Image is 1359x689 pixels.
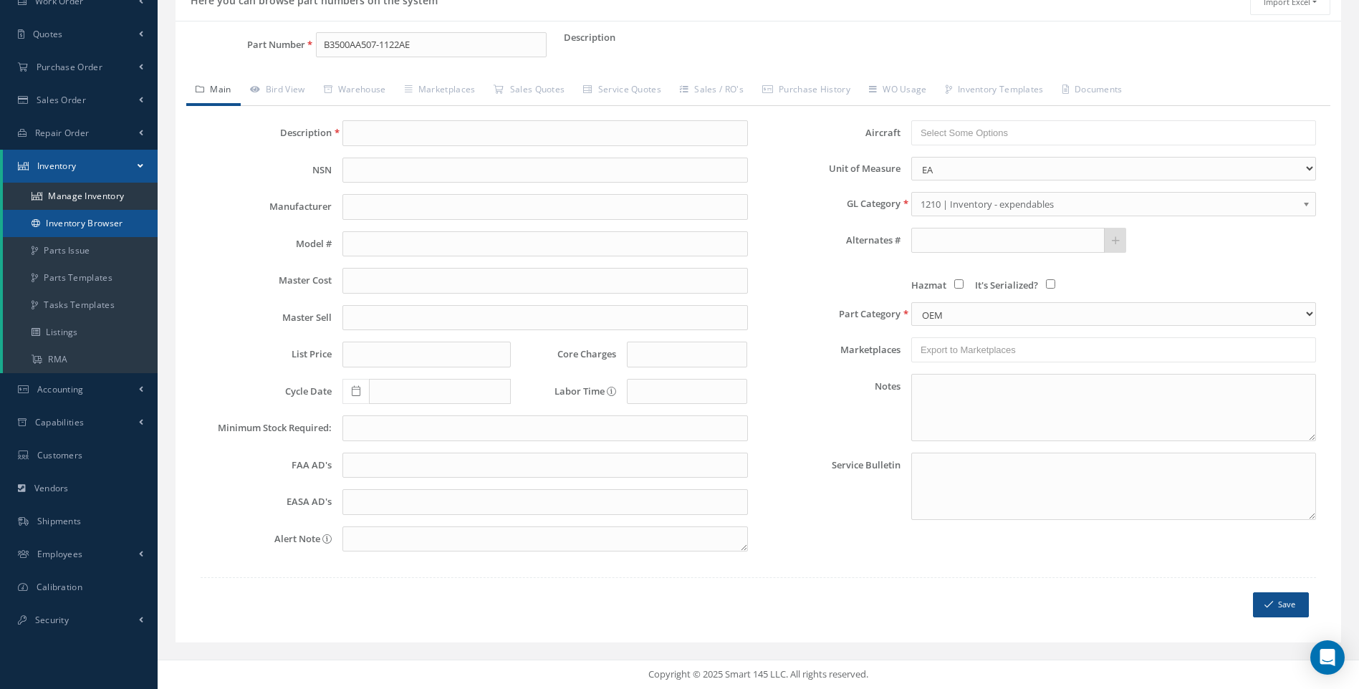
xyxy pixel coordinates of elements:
[759,235,901,246] label: Alternates #
[3,183,158,210] a: Manage Inventory
[34,482,69,494] span: Vendors
[35,127,90,139] span: Repair Order
[190,165,332,175] label: NSN
[753,76,860,106] a: Purchase History
[911,279,946,291] span: Hazmat
[522,349,616,360] label: Core Charges
[1310,640,1345,675] div: Open Intercom Messenger
[759,198,901,209] label: GL Category
[190,526,332,552] label: Alert Note
[172,668,1345,682] div: Copyright © 2025 Smart 145 LLC. All rights reserved.
[37,581,82,593] span: Calibration
[35,416,85,428] span: Capabilities
[37,94,86,106] span: Sales Order
[37,383,84,395] span: Accounting
[190,386,332,397] label: Cycle Date
[3,237,158,264] a: Parts Issue
[484,76,574,106] a: Sales Quotes
[186,76,241,106] a: Main
[190,460,332,471] label: FAA AD's
[3,291,158,319] a: Tasks Templates
[190,496,332,507] label: EASA AD's
[759,344,901,355] label: Marketplaces
[759,127,901,138] label: Aircraft
[190,423,332,433] label: Minimum Stock Required:
[759,453,901,520] label: Service Bulletin
[37,548,83,560] span: Employees
[33,28,63,40] span: Quotes
[574,76,671,106] a: Service Quotes
[3,210,158,237] a: Inventory Browser
[1046,279,1055,289] input: It's Serialized?
[190,238,332,249] label: Model #
[190,312,332,323] label: Master Sell
[975,279,1038,291] span: It's Serialized?
[759,163,901,174] label: Unit of Measure
[671,76,753,106] a: Sales / RO's
[522,386,616,397] label: Labor Time
[3,264,158,291] a: Parts Templates
[190,349,332,360] label: List Price
[314,76,395,106] a: Warehouse
[1053,76,1132,106] a: Documents
[37,515,82,527] span: Shipments
[759,309,901,319] label: Part Category
[3,319,158,346] a: Listings
[176,39,305,50] label: Part Number
[37,449,83,461] span: Customers
[37,160,77,172] span: Inventory
[241,76,314,106] a: Bird View
[1253,592,1309,617] button: Save
[190,201,332,212] label: Manufacturer
[936,76,1053,106] a: Inventory Templates
[190,275,332,286] label: Master Cost
[860,76,936,106] a: WO Usage
[395,76,485,106] a: Marketplaces
[954,279,964,289] input: Hazmat
[911,374,1316,441] textarea: Notes
[3,346,158,373] a: RMA
[564,32,615,43] label: Description
[37,61,102,73] span: Purchase Order
[3,150,158,183] a: Inventory
[35,614,69,626] span: Security
[759,374,901,441] label: Notes
[190,127,332,138] label: Description
[921,196,1297,213] span: 1210 | Inventory - expendables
